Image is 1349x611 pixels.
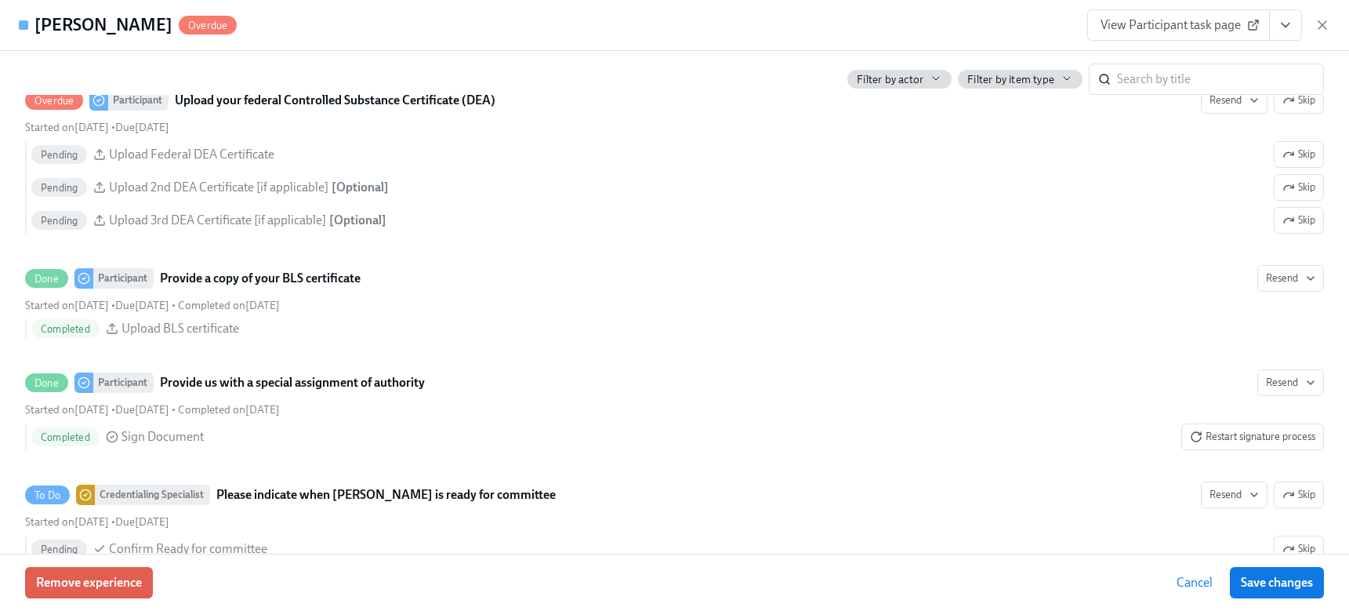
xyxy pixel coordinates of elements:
a: View Participant task page [1087,9,1270,41]
div: • • [25,402,280,417]
button: DoneParticipantProvide a copy of your BLS certificateStarted on[DATE] •Due[DATE] • Completed on[D... [1257,265,1324,292]
span: Resend [1266,375,1315,391]
span: Completed [31,431,100,443]
div: Participant [93,268,154,289]
span: To Do [25,489,70,501]
strong: Provide us with a special assignment of authority [160,373,425,392]
span: View Participant task page [1101,17,1257,33]
span: Saturday, September 13th 2025, 10:01 am [25,121,109,134]
button: Cancel [1166,567,1224,598]
span: Skip [1282,180,1315,195]
span: Done [25,377,68,389]
span: Saturday, September 20th 2025, 10:00 am [115,121,169,134]
div: Credentialing Specialist [95,485,210,505]
span: Overdue [179,20,237,31]
span: Remove experience [36,575,142,591]
div: • [25,120,169,135]
span: Done [25,273,68,285]
input: Search by title [1117,64,1324,95]
span: Saturday, September 13th 2025, 10:01 am [25,299,109,312]
button: Filter by actor [847,70,952,89]
div: [ Optional ] [332,179,389,196]
div: [ Optional ] [329,212,386,229]
span: Resend [1209,93,1259,108]
span: Filter by actor [857,72,923,87]
button: To DoCredentialing SpecialistPlease indicate when [PERSON_NAME] is ready for committeeResendStart... [1274,482,1324,508]
h4: [PERSON_NAME] [34,13,172,37]
button: OverdueParticipantUpload your federal Controlled Substance Certificate (DEA)ResendSkipStarted on[... [1274,141,1324,168]
span: Upload Federal DEA Certificate [109,146,274,163]
span: Overdue [25,95,83,107]
button: DoneParticipantProvide us with a special assignment of authorityStarted on[DATE] •Due[DATE] • Com... [1257,369,1324,396]
span: Saturday, February 28th 2026, 9:00 am [115,515,169,529]
span: Confirm Ready for committee [109,540,267,558]
button: OverdueParticipantUpload your federal Controlled Substance Certificate (DEA)ResendSkipStarted on[... [1274,174,1324,201]
button: DoneParticipantProvide us with a special assignment of authorityResendStarted on[DATE] •Due[DATE]... [1181,424,1324,450]
strong: Please indicate when [PERSON_NAME] is ready for committee [216,486,556,504]
span: Resend [1209,487,1259,503]
span: Upload 2nd DEA Certificate [if applicable] [109,179,328,196]
span: Upload 3rd DEA Certificate [if applicable] [109,212,326,229]
span: Resend [1266,271,1315,286]
div: Participant [93,373,154,393]
button: Save changes [1230,567,1324,598]
span: Saturday, September 20th 2025, 10:00 am [115,403,169,416]
div: • [25,515,169,529]
button: View task page [1269,9,1302,41]
div: • • [25,298,280,313]
span: Pending [31,215,87,227]
span: Saturday, September 13th 2025, 10:01 am [25,403,109,416]
div: Participant [108,90,169,111]
span: Upload BLS certificate [121,320,239,337]
span: Cancel [1177,575,1213,591]
span: Pending [31,149,87,161]
span: Sunday, September 14th 2025, 7:31 pm [178,403,280,416]
span: Skip [1282,487,1315,503]
button: To DoCredentialing SpecialistPlease indicate when [PERSON_NAME] is ready for committeeResendSkipS... [1274,536,1324,562]
strong: Provide a copy of your BLS certificate [160,269,361,288]
span: Sign Document [121,428,204,446]
span: Skip [1282,541,1315,557]
span: Pending [31,182,87,194]
span: Skip [1282,147,1315,162]
span: Pending [31,544,87,555]
button: Filter by item type [958,70,1082,89]
strong: Upload your federal Controlled Substance Certificate (DEA) [175,91,495,110]
button: OverdueParticipantUpload your federal Controlled Substance Certificate (DEA)SkipStarted on[DATE] ... [1201,87,1267,114]
span: Saturday, September 13th 2025, 10:01 am [25,515,109,529]
button: OverdueParticipantUpload your federal Controlled Substance Certificate (DEA)ResendSkipStarted on[... [1274,207,1324,234]
button: OverdueParticipantUpload your federal Controlled Substance Certificate (DEA)ResendStarted on[DATE... [1274,87,1324,114]
span: Filter by item type [967,72,1054,87]
span: Save changes [1241,575,1313,591]
span: Skip [1282,93,1315,108]
button: To DoCredentialing SpecialistPlease indicate when [PERSON_NAME] is ready for committeeSkipStarted... [1201,482,1267,508]
span: Skip [1282,213,1315,228]
button: Remove experience [25,567,153,598]
span: Saturday, September 20th 2025, 10:00 am [115,299,169,312]
span: Friday, September 19th 2025, 1:30 pm [178,299,280,312]
span: Completed [31,323,100,335]
span: Restart signature process [1190,429,1315,445]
